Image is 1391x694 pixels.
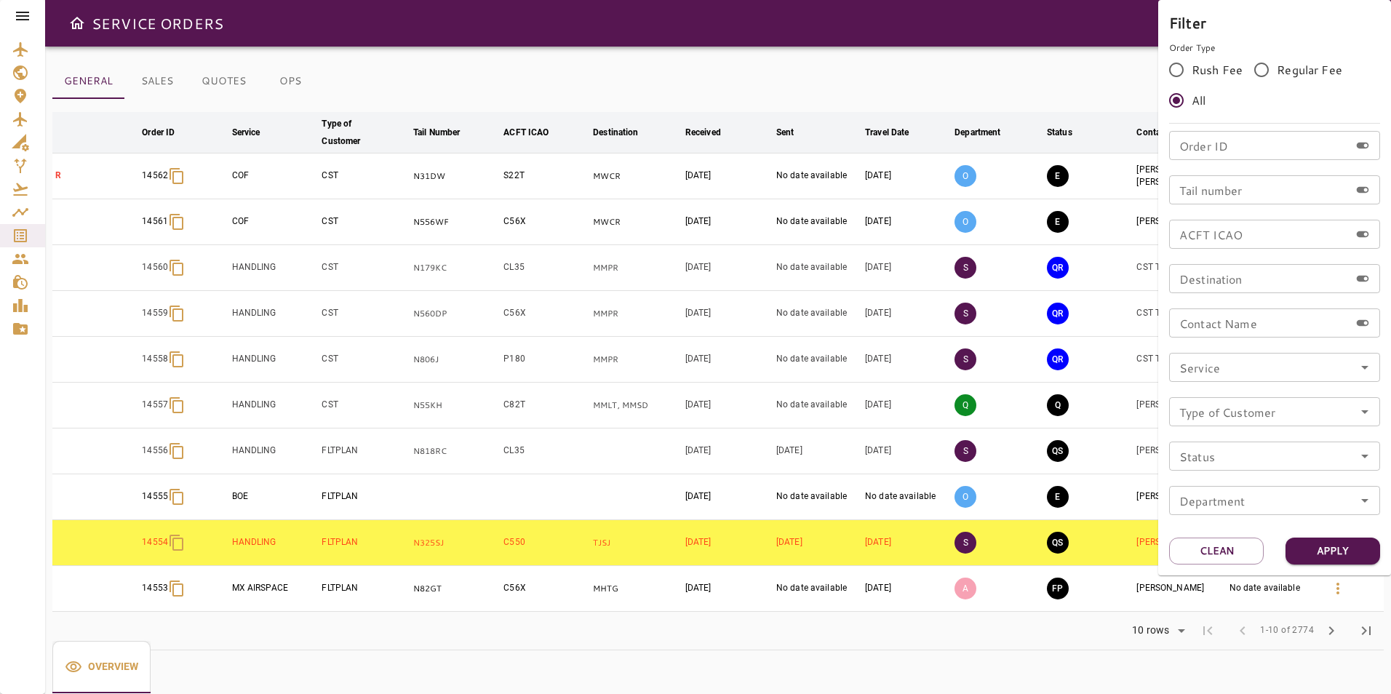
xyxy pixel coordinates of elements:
[1355,490,1375,511] button: Open
[1286,538,1380,565] button: Apply
[1169,11,1380,34] h6: Filter
[1169,538,1264,565] button: Clean
[1169,41,1380,55] p: Order Type
[1355,402,1375,422] button: Open
[1192,92,1205,109] span: All
[1277,61,1342,79] span: Regular Fee
[1355,357,1375,378] button: Open
[1169,55,1380,116] div: rushFeeOrder
[1355,446,1375,466] button: Open
[1192,61,1243,79] span: Rush Fee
